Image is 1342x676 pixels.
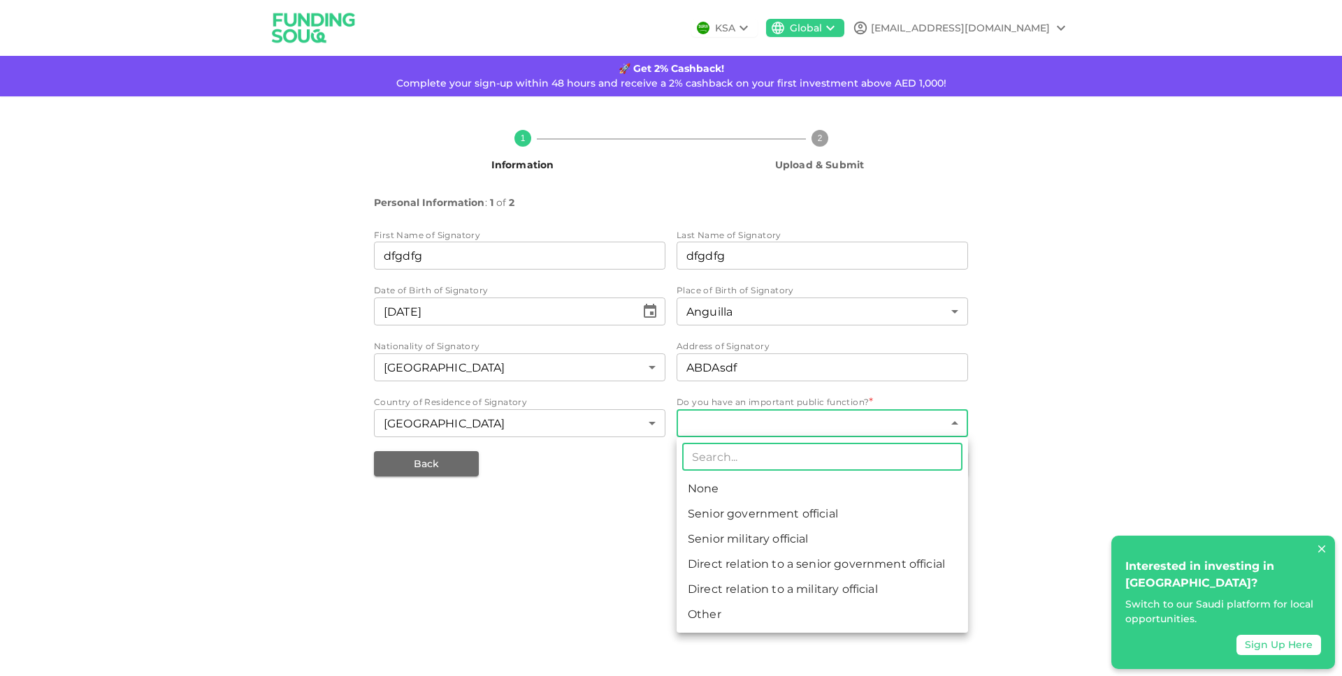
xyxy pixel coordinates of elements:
[677,552,968,577] li: Direct relation to a senior government official
[677,476,968,501] li: None
[677,577,968,602] li: Direct relation to a military official
[677,501,968,527] li: Senior government official
[682,443,962,471] input: Search...
[677,602,968,627] li: Other
[677,527,968,552] li: Senior military official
